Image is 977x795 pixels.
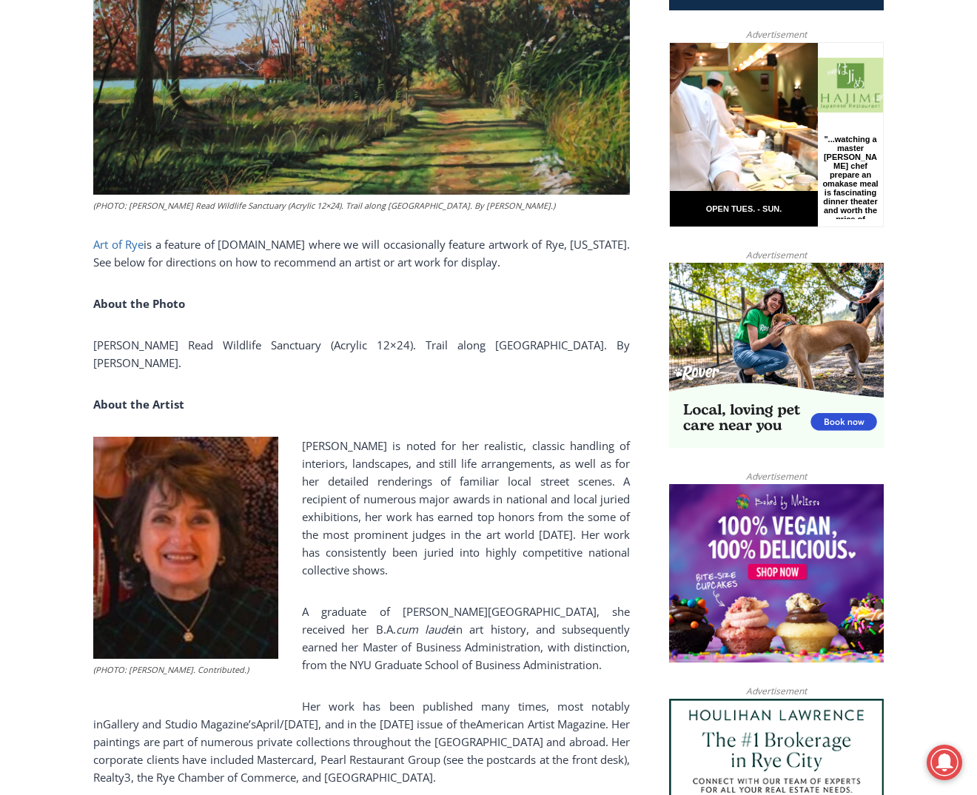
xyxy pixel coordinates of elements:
[669,484,884,663] img: Baked by Melissa
[93,437,278,659] img: (PHOTO: Elizabeth B. Derderian. Contributed.)
[302,438,630,577] span: [PERSON_NAME] is noted for her realistic, classic handling of interiors, landscapes, and still li...
[387,147,686,181] span: Intern @ [DOMAIN_NAME]
[93,237,630,269] span: is a feature of [DOMAIN_NAME] where we will occasionally feature artwork of Rye, [US_STATE]. See ...
[302,604,630,637] span: A graduate of [PERSON_NAME][GEOGRAPHIC_DATA], she received her B.A.
[93,200,555,211] em: (PHOTO: [PERSON_NAME] Read Wildlife Sanctuary (Acrylic 12×24). Trail along [GEOGRAPHIC_DATA]. By ...
[356,144,717,184] a: Intern @ [DOMAIN_NAME]
[256,717,476,731] span: April/[DATE], and in the [DATE] issue of the
[152,93,210,177] div: "...watching a master [PERSON_NAME] chef prepare an omakase meal is fascinating dinner theater an...
[731,27,822,41] span: Advertisement
[374,1,699,144] div: "At the 10am stand-up meeting, each intern gets a chance to take [PERSON_NAME] and the other inte...
[451,16,515,57] h4: Book [PERSON_NAME]'s Good Humor for Your Event
[358,1,447,67] img: s_800_d653096d-cda9-4b24-94f4-9ae0c7afa054.jpeg
[93,296,185,311] b: About the Photo
[93,237,144,252] a: Art of Rye
[476,717,605,731] span: American Artist Magazine
[103,717,256,731] span: Gallery and Studio Magazine’s
[1,149,149,184] a: Open Tues. - Sun. [PHONE_NUMBER]
[93,397,184,412] b: About the Artist
[396,622,453,637] span: cum laude
[731,684,822,698] span: Advertisement
[731,469,822,483] span: Advertisement
[93,699,630,731] span: Her work has been published many times, most notably in
[97,19,366,47] div: Book [PERSON_NAME]'s Good Humor for Your Drive by Birthday
[93,338,630,370] span: [PERSON_NAME] Read Wildlife Sanctuary (Acrylic 12×24). Trail along [GEOGRAPHIC_DATA]. By [PERSON_...
[731,248,822,262] span: Advertisement
[302,622,630,672] span: in art history, and subsequently earned her Master of Business Administration, with distinction, ...
[4,152,145,209] span: Open Tues. - Sun. [PHONE_NUMBER]
[93,664,249,675] em: (PHOTO: [PERSON_NAME]. Contributed.)
[440,4,534,67] a: Book [PERSON_NAME]'s Good Humor for Your Event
